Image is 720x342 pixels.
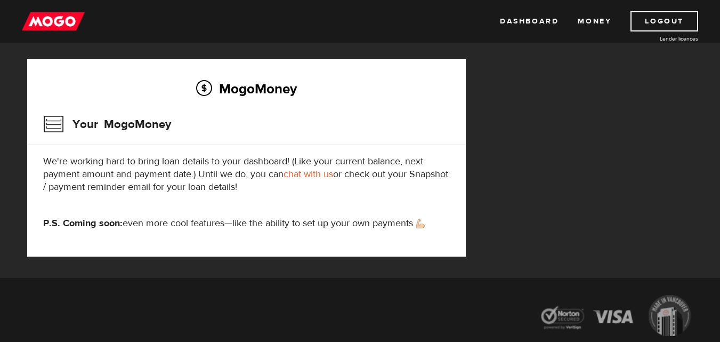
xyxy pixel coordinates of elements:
a: Dashboard [500,11,559,31]
h3: Your MogoMoney [43,110,171,138]
a: Money [578,11,611,31]
h2: MogoMoney [43,77,450,100]
a: chat with us [284,168,333,180]
strong: P.S. Coming soon: [43,217,123,229]
p: even more cool features—like the ability to set up your own payments [43,217,450,230]
img: mogo_logo-11ee424be714fa7cbb0f0f49df9e16ec.png [22,11,85,31]
img: strong arm emoji [416,219,425,228]
p: We're working hard to bring loan details to your dashboard! (Like your current balance, next paym... [43,155,450,194]
iframe: LiveChat chat widget [507,94,720,342]
a: Logout [630,11,698,31]
a: Lender licences [618,35,698,43]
